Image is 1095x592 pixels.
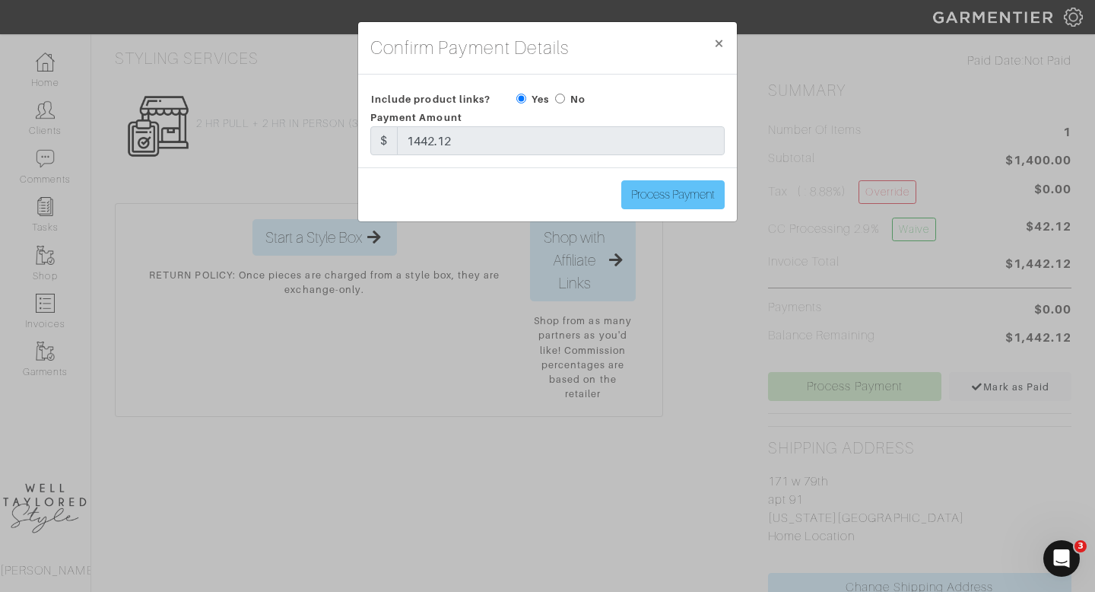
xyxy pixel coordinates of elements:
[532,92,549,107] label: Yes
[621,180,725,209] input: Process Payment
[713,33,725,53] span: ×
[570,92,586,107] label: No
[370,112,462,123] span: Payment Amount
[1074,540,1087,552] span: 3
[370,126,398,155] div: $
[371,88,490,110] span: Include product links?
[370,34,569,62] h4: Confirm Payment Details
[1043,540,1080,577] iframe: Intercom live chat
